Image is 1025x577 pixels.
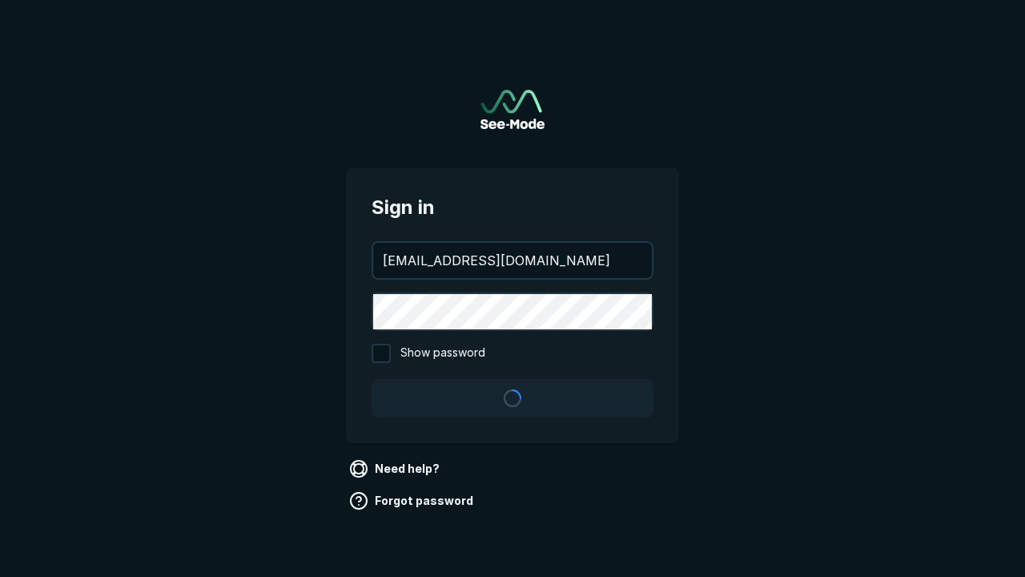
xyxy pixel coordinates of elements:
input: your@email.com [373,243,652,278]
a: Go to sign in [480,90,545,129]
img: See-Mode Logo [480,90,545,129]
a: Need help? [346,456,446,482]
span: Sign in [372,193,653,222]
a: Forgot password [346,488,480,514]
span: Show password [400,344,485,363]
